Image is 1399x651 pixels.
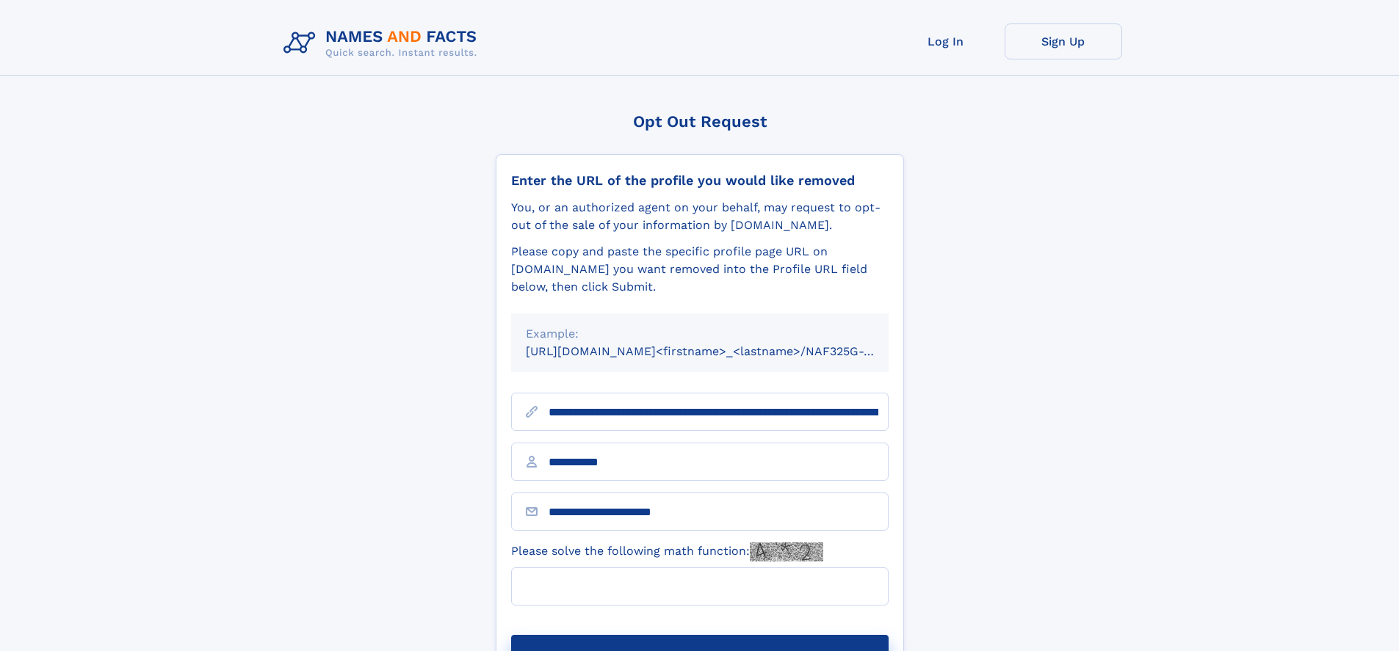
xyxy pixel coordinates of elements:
[496,112,904,131] div: Opt Out Request
[526,344,917,358] small: [URL][DOMAIN_NAME]<firstname>_<lastname>/NAF325G-xxxxxxxx
[511,542,823,561] label: Please solve the following math function:
[278,23,489,63] img: Logo Names and Facts
[511,243,889,296] div: Please copy and paste the specific profile page URL on [DOMAIN_NAME] you want removed into the Pr...
[511,199,889,234] div: You, or an authorized agent on your behalf, may request to opt-out of the sale of your informatio...
[511,172,889,189] div: Enter the URL of the profile you would like removed
[887,23,1005,59] a: Log In
[526,325,874,343] div: Example:
[1005,23,1122,59] a: Sign Up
